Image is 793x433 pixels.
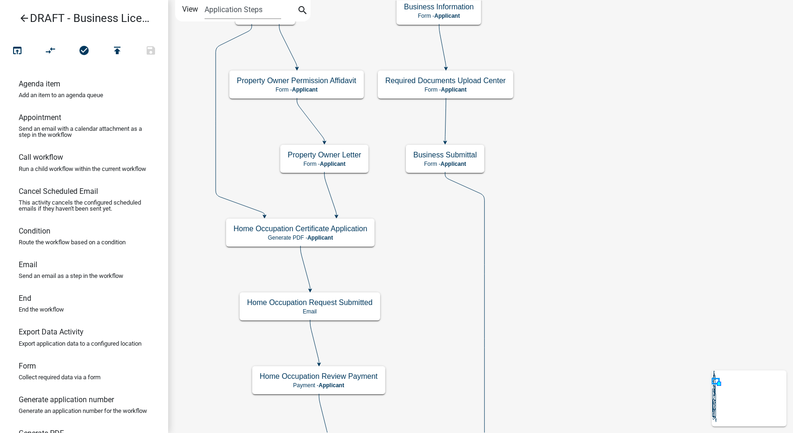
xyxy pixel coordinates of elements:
p: Form - [288,161,361,167]
button: No problems [67,41,101,61]
h5: Home Occupation Review Payment [260,372,378,381]
button: Auto Layout [34,41,67,61]
span: Applicant [440,161,466,167]
p: Email [247,308,373,315]
h5: Property Owner Permission Affidavit [237,76,356,85]
p: Form - [385,86,506,93]
p: Route the workflow based on a condition [19,239,126,245]
i: compare_arrows [45,45,57,58]
h5: Home Occupation Request Submitted [247,298,373,307]
h5: Business Information [404,2,474,11]
i: save [145,45,156,58]
p: Form - [237,86,356,93]
button: Publish [100,41,134,61]
p: Form - [404,13,474,19]
span: Applicant [319,382,344,389]
h6: Export Data Activity [19,327,84,336]
p: Send an email as a step in the workflow [19,273,123,279]
i: check_circle [78,45,90,58]
i: search [297,5,308,18]
p: Run a child workflow within the current workflow [19,166,146,172]
p: Add an item to an agenda queue [19,92,103,98]
h6: Cancel Scheduled Email [19,187,98,196]
h6: Call workflow [19,153,63,162]
h6: Condition [19,227,50,235]
button: Test Workflow [0,41,34,61]
a: DRAFT - Business License & Occupational Tax Certificate [7,7,153,29]
p: Generate an application number for the workflow [19,408,147,414]
span: Applicant [292,86,318,93]
h5: Required Documents Upload Center [385,76,506,85]
p: End the workflow [19,306,64,312]
button: search [295,4,310,19]
h6: End [19,294,31,303]
i: arrow_back [19,13,30,26]
p: Export application data to a configured location [19,341,142,347]
h6: Form [19,362,36,370]
span: Applicant [320,161,346,167]
p: Payment - [260,382,378,389]
h6: Email [19,260,37,269]
p: Collect required data via a form [19,374,100,380]
h6: Appointment [19,113,61,122]
span: Applicant [307,234,333,241]
i: open_in_browser [12,45,23,58]
div: Workflow actions [0,41,168,64]
button: Save [134,41,168,61]
h5: Home Occupation Certificate Application [234,224,367,233]
p: Send an email with a calendar attachment as a step in the workflow [19,126,149,138]
h6: Generate application number [19,395,114,404]
p: This activity cancels the configured scheduled emails if they haven't been sent yet. [19,199,149,212]
h6: Agenda item [19,79,60,88]
span: Applicant [434,13,460,19]
i: publish [112,45,123,58]
p: Generate PDF - [234,234,367,241]
span: Applicant [441,86,467,93]
h5: Business Submittal [413,150,477,159]
p: Form - [413,161,477,167]
h5: Property Owner Letter [288,150,361,159]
